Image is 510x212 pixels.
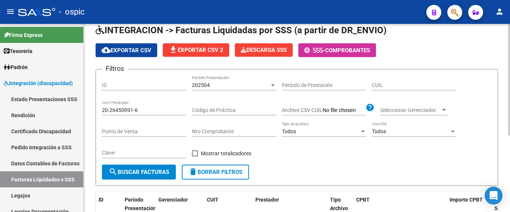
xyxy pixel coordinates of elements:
[330,197,348,211] span: Tipo Archivo
[96,43,157,57] button: Exportar CSV
[380,107,441,113] span: Seleccionar Gerenciador
[109,169,169,175] span: Buscar Facturas
[192,82,210,88] span: 202504
[255,197,279,203] span: Prestador
[169,45,178,54] mat-icon: file_download
[298,43,376,57] button: -Comprobantes
[235,43,293,57] button: Descarga SSS
[163,43,229,57] button: Exportar CSV 2
[169,47,223,53] span: Exportar CSV 2
[450,197,483,203] span: Importe CPBT
[96,25,386,35] span: INTEGRACION -> Facturas Liquidadas por SSS (a partir de DR_ENVIO)
[59,4,85,20] span: - ospic
[6,7,15,16] mat-icon: menu
[189,169,242,175] span: Borrar Filtros
[366,103,374,112] mat-icon: help
[323,107,366,114] input: Archivo CSV CUIL
[4,79,73,87] span: Integración (discapacidad)
[304,47,325,54] span: -
[102,47,151,54] span: Exportar CSV
[125,197,156,211] span: Período Presentación
[207,197,218,203] span: CUIT
[325,47,370,54] span: Comprobantes
[99,197,103,203] span: ID
[356,197,370,203] span: CPBT
[282,107,323,113] span: Archivo CSV CUIL
[241,47,287,53] span: Descarga SSS
[235,43,293,57] app-download-masive: Descarga masiva de comprobantes (adjuntos)
[495,7,504,16] mat-icon: person
[282,128,296,134] span: Todos
[4,47,32,55] span: Tesorería
[109,167,118,176] mat-icon: search
[158,197,188,203] span: Gerenciador
[4,63,28,71] span: Padrón
[189,167,198,176] mat-icon: delete
[102,165,176,180] button: Buscar Facturas
[4,31,43,39] span: Firma Express
[485,187,503,205] div: Open Intercom Messenger
[372,128,386,134] span: Todos
[102,46,111,54] mat-icon: cloud_download
[182,165,249,180] button: Borrar Filtros
[102,63,128,74] h3: Filtros
[201,149,251,158] span: Mostrar totalizadores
